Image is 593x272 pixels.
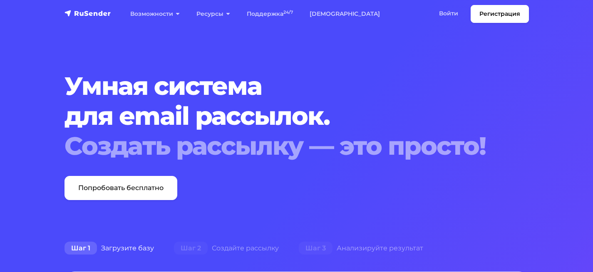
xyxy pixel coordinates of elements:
[471,5,529,23] a: Регистрация
[65,71,489,161] h1: Умная система для email рассылок.
[238,5,301,22] a: Поддержка24/7
[65,131,489,161] div: Создать рассылку — это просто!
[122,5,188,22] a: Возможности
[299,242,332,255] span: Шаг 3
[65,242,97,255] span: Шаг 1
[55,240,164,257] div: Загрузите базу
[289,240,433,257] div: Анализируйте результат
[174,242,208,255] span: Шаг 2
[188,5,238,22] a: Ресурсы
[65,176,177,200] a: Попробовать бесплатно
[283,10,293,15] sup: 24/7
[65,9,111,17] img: RuSender
[164,240,289,257] div: Создайте рассылку
[301,5,388,22] a: [DEMOGRAPHIC_DATA]
[431,5,466,22] a: Войти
